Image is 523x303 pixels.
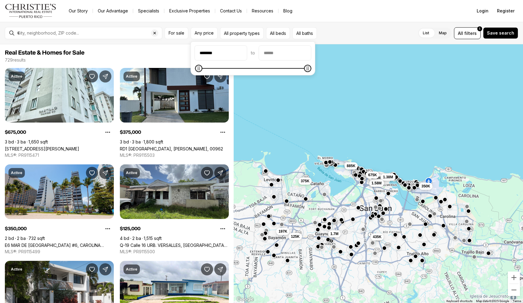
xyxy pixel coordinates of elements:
button: All beds [266,27,290,39]
button: All property types [220,27,264,39]
button: 125K [288,233,302,240]
a: Resources [247,7,278,15]
span: 125K [291,234,300,239]
button: Share Property [99,167,111,179]
a: RD1 URB MARINA BAHIA, CATANO PR, 00962 [120,146,223,151]
button: 1.7M [328,230,341,237]
p: Active [126,74,137,79]
input: priceMin [195,46,247,60]
span: 350K [421,184,430,189]
button: Save Property: RD1 URB MARINA BAHIA [201,70,213,82]
a: Exclusive Properties [164,7,215,15]
p: Active [126,267,137,272]
button: 885K [344,162,358,170]
button: Property options [217,126,229,138]
span: Login [477,8,488,13]
span: 1.38M [383,175,393,180]
span: All [458,30,463,36]
input: priceMax [259,46,311,60]
a: Q-19 Calle 16 URB. VERSALLES, BAYAMON PR, 00959 [120,243,229,248]
p: Active [11,74,22,79]
span: 1 [479,26,480,31]
span: 375K [301,179,310,183]
span: Maximum [304,65,311,72]
label: Map [434,28,452,39]
span: Any price [195,31,214,35]
button: Property options [102,126,114,138]
button: Zoom in [508,271,520,284]
span: to [251,51,255,56]
span: 1.58M [372,181,382,186]
button: 1.58M [369,180,384,187]
button: 1.38M [380,173,395,181]
img: logo [5,4,57,18]
span: 1.7M [331,231,339,236]
p: Active [11,267,22,272]
button: Any price [191,27,218,39]
p: Active [11,170,22,175]
p: 729 results [5,58,26,62]
span: 885K [347,163,356,168]
button: Clear search input [151,27,162,39]
a: Blog [278,7,297,15]
button: 350K [419,183,433,190]
span: Save search [487,31,514,35]
button: Save search [483,27,518,39]
button: Property options [217,223,229,235]
button: Save Property: E6 MAR DE ISLA VERDE #6 [86,167,98,179]
span: 435K [373,234,382,239]
button: Share Property [214,263,226,275]
button: Share Property [214,167,226,179]
a: Our Story [64,7,93,15]
button: Share Property [99,263,111,275]
button: 375K [298,177,312,185]
button: Save Property: 2008 CACIQUE [86,263,98,275]
button: Allfilters1 [454,27,481,39]
a: 60 CARIBE #7A, SAN JUAN PR, 00907 [5,146,79,151]
a: E6 MAR DE ISLA VERDE #6, CAROLINA PR, 00979 [5,243,114,248]
button: Save Property: Q-19 Calle 16 URB. VERSALLES [201,167,213,179]
button: 435K [370,233,384,241]
button: All baths [292,27,317,39]
button: Share Property [214,70,226,82]
button: Contact Us [215,7,247,15]
button: Property options [102,223,114,235]
span: 675K [368,173,377,177]
button: 197K [276,228,290,235]
span: Real Estate & Homes for Sale [5,50,84,56]
span: filters [464,30,477,36]
button: Register [493,5,518,17]
button: For sale [165,27,188,39]
button: 675K [366,171,380,179]
button: Login [473,5,492,17]
a: Our Advantage [93,7,133,15]
button: Save Property: 60 CARIBE #7A [86,70,98,82]
span: For sale [169,31,184,35]
label: List [418,28,434,39]
span: 197K [278,229,287,234]
span: Map data ©2025 Google [476,299,509,303]
span: Minimum [195,65,202,72]
p: Active [126,170,137,175]
a: Specialists [133,7,164,15]
button: Save Property: Calle Julia Blq AM 24 VILLA RICA [201,263,213,275]
span: Register [497,8,515,13]
button: Share Property [99,70,111,82]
